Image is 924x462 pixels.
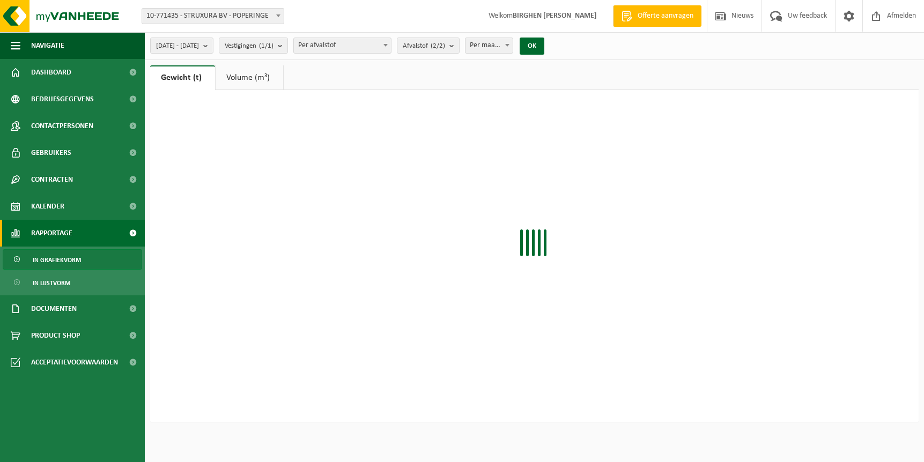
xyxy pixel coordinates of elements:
span: Offerte aanvragen [635,11,696,21]
span: Navigatie [31,32,64,59]
a: Gewicht (t) [150,65,215,90]
span: 10-771435 - STRUXURA BV - POPERINGE [142,8,284,24]
span: Product Shop [31,322,80,349]
span: In grafiekvorm [33,250,81,270]
span: Bedrijfsgegevens [31,86,94,113]
button: [DATE] - [DATE] [150,38,213,54]
span: Per maand [465,38,513,54]
span: Acceptatievoorwaarden [31,349,118,376]
span: Afvalstof [403,38,445,54]
span: Gebruikers [31,139,71,166]
span: Dashboard [31,59,71,86]
button: Afvalstof(2/2) [397,38,460,54]
span: Documenten [31,295,77,322]
strong: BIRGHEN [PERSON_NAME] [513,12,597,20]
a: Volume (m³) [216,65,283,90]
span: Vestigingen [225,38,273,54]
span: Per afvalstof [294,38,391,53]
count: (2/2) [431,42,445,49]
a: Offerte aanvragen [613,5,701,27]
span: [DATE] - [DATE] [156,38,199,54]
span: Contracten [31,166,73,193]
span: 10-771435 - STRUXURA BV - POPERINGE [142,9,284,24]
count: (1/1) [259,42,273,49]
span: Kalender [31,193,64,220]
button: OK [520,38,544,55]
a: In lijstvorm [3,272,142,293]
span: Per afvalstof [293,38,391,54]
span: Per maand [465,38,513,53]
span: Rapportage [31,220,72,247]
button: Vestigingen(1/1) [219,38,288,54]
span: In lijstvorm [33,273,70,293]
a: In grafiekvorm [3,249,142,270]
span: Contactpersonen [31,113,93,139]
